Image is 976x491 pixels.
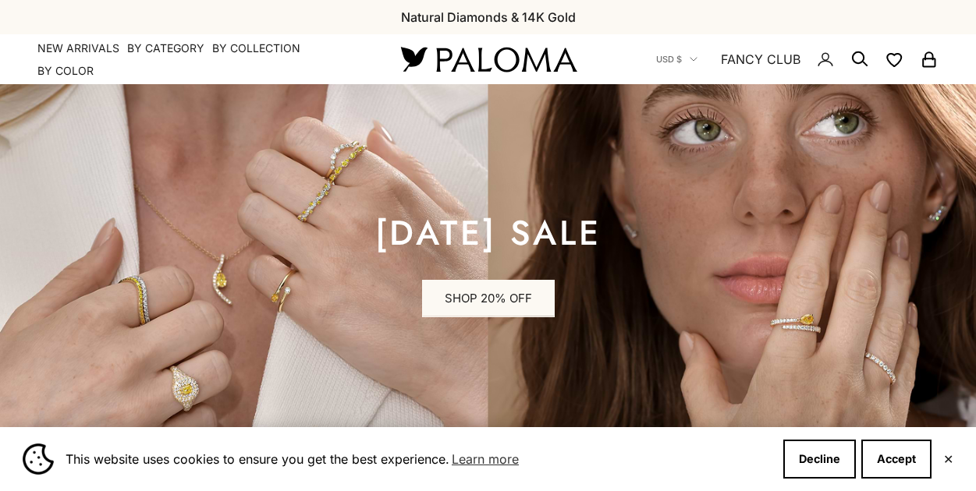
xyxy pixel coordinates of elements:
[37,63,94,79] summary: By Color
[861,440,932,479] button: Accept
[127,41,204,56] summary: By Category
[375,217,602,249] p: [DATE] sale
[783,440,856,479] button: Decline
[37,41,364,79] nav: Primary navigation
[721,49,800,69] a: FANCY CLUB
[66,447,771,471] span: This website uses cookies to ensure you get the best experience.
[212,41,300,56] summary: By Collection
[401,7,576,27] p: Natural Diamonds & 14K Gold
[449,447,521,471] a: Learn more
[656,52,682,66] span: USD $
[37,41,119,56] a: NEW ARRIVALS
[943,454,953,464] button: Close
[656,52,697,66] button: USD $
[422,280,555,317] a: SHOP 20% OFF
[23,443,54,475] img: Cookie banner
[656,34,939,84] nav: Secondary navigation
